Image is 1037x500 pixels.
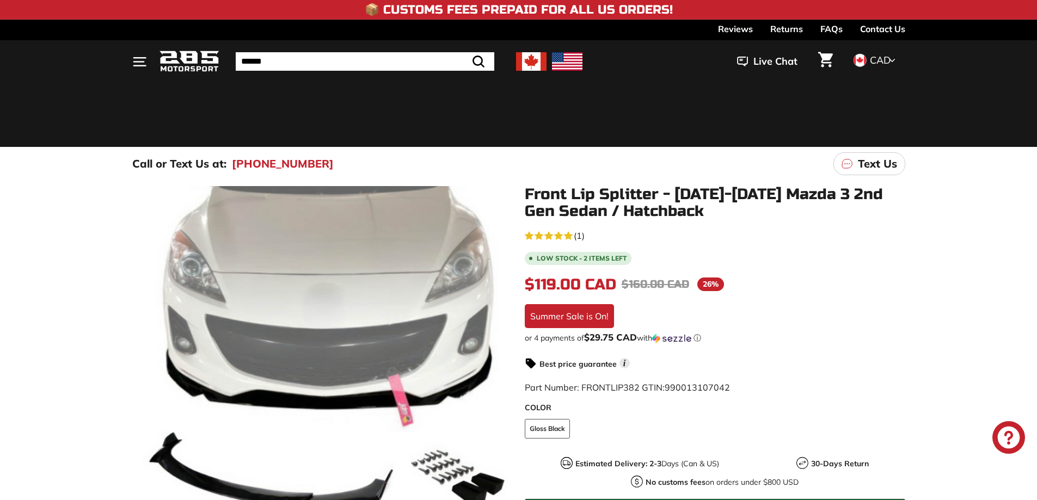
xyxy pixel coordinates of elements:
[753,54,797,69] span: Live Chat
[646,477,799,488] p: on orders under $800 USD
[525,402,905,413] label: COLOR
[525,332,905,343] div: or 4 payments of$29.75 CADwithSezzle Click to learn more about Sezzle
[132,156,226,172] p: Call or Text Us at:
[811,459,869,468] strong: 30-Days Return
[723,48,812,75] button: Live Chat
[860,20,905,38] a: Contact Us
[697,277,724,291] span: 26%
[665,382,730,393] span: 990013107042
[232,156,334,172] a: [PHONE_NUMBER]
[833,152,905,175] a: Text Us
[820,20,843,38] a: FAQs
[989,421,1028,456] inbox-online-store-chat: Shopify online store chat
[858,156,897,172] p: Text Us
[537,255,627,262] span: Low stock - 2 items left
[525,332,905,343] div: or 4 payments of with
[718,20,753,38] a: Reviews
[646,477,705,487] strong: No customs fees
[652,334,691,343] img: Sezzle
[574,229,585,242] span: (1)
[870,54,891,66] span: CAD
[539,359,617,369] strong: Best price guarantee
[812,43,839,80] a: Cart
[365,3,673,16] h4: 📦 Customs Fees Prepaid for All US Orders!
[575,458,719,470] p: Days (Can & US)
[622,277,689,291] span: $160.00 CAD
[525,186,905,220] h1: Front Lip Splitter - [DATE]-[DATE] Mazda 3 2nd Gen Sedan / Hatchback
[525,382,730,393] span: Part Number: FRONTLIP382 GTIN:
[619,358,630,368] span: i
[575,459,661,468] strong: Estimated Delivery: 2-3
[525,228,905,242] a: 5.0 rating (1 votes)
[525,304,614,328] div: Summer Sale is On!
[236,52,494,71] input: Search
[159,49,219,75] img: Logo_285_Motorsport_areodynamics_components
[770,20,803,38] a: Returns
[525,275,616,294] span: $119.00 CAD
[584,331,637,343] span: $29.75 CAD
